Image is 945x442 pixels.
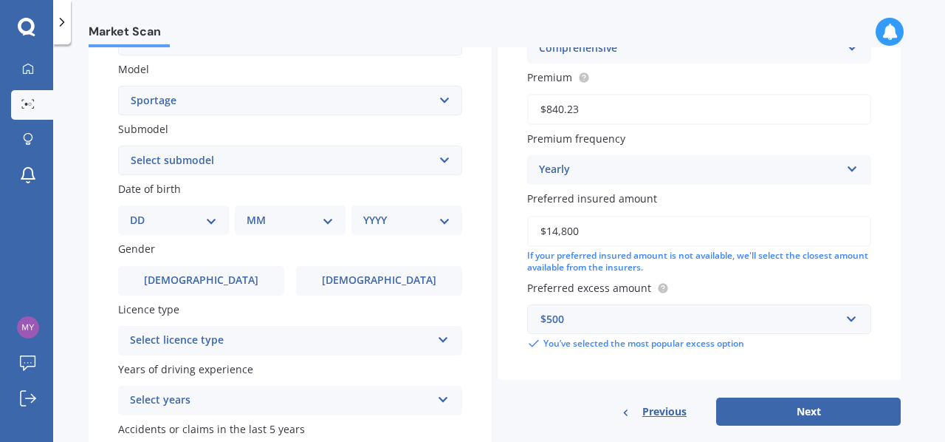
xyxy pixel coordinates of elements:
[527,250,871,275] div: If your preferred insured amount is not available, we'll select the closest amount available from...
[118,302,179,316] span: Licence type
[130,392,431,409] div: Select years
[89,24,170,44] span: Market Scan
[118,362,253,376] span: Years of driving experience
[527,216,871,247] input: Enter amount
[17,316,39,339] img: d9b2e2d36b19305e3f213d25279b2b0b
[716,398,901,426] button: Next
[527,70,572,84] span: Premium
[130,332,431,350] div: Select licence type
[539,161,840,179] div: Yearly
[527,132,625,146] span: Premium frequency
[118,62,149,76] span: Model
[527,192,657,206] span: Preferred insured amount
[539,40,840,58] div: Comprehensive
[118,122,168,136] span: Submodel
[144,274,258,287] span: [DEMOGRAPHIC_DATA]
[540,311,840,327] div: $500
[322,274,436,287] span: [DEMOGRAPHIC_DATA]
[527,94,871,125] input: Enter premium
[118,182,181,196] span: Date of birth
[642,401,687,423] span: Previous
[527,337,871,350] div: You’ve selected the most popular excess option
[118,242,155,256] span: Gender
[527,281,651,295] span: Preferred excess amount
[118,422,305,436] span: Accidents or claims in the last 5 years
